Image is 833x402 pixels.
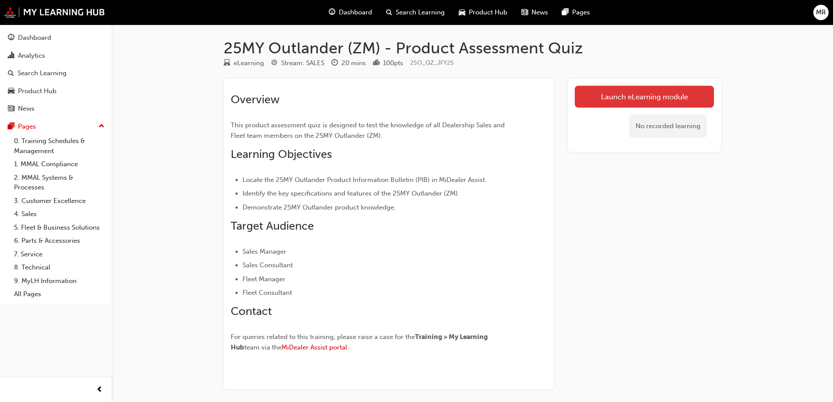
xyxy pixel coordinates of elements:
[271,59,278,67] span: target-icon
[4,83,108,99] a: Product Hub
[231,147,332,161] span: Learning Objectives
[531,7,548,17] span: News
[4,101,108,117] a: News
[383,58,403,68] div: 100 pts
[231,93,280,106] span: Overview
[231,304,272,318] span: Contact
[11,221,108,234] a: 5. Fleet & Business Solutions
[339,7,372,17] span: Dashboard
[98,121,105,132] span: up-icon
[11,157,108,171] a: 1. MMAL Compliance
[243,248,286,255] span: Sales Manager
[11,171,108,194] a: 2. MMAL Systems & Processes
[224,38,721,58] h1: 25MY Outlander (ZM) - Product Assessment Quiz
[18,51,45,61] div: Analytics
[243,275,285,283] span: Fleet Manager
[11,234,108,248] a: 6. Parts & Accessories
[8,105,14,113] span: news-icon
[18,122,36,132] div: Pages
[4,28,108,119] button: DashboardAnalyticsSearch LearningProduct HubNews
[572,7,590,17] span: Pages
[341,58,366,68] div: 20 mins
[11,248,108,261] a: 7. Service
[331,58,366,69] div: Duration
[469,7,507,17] span: Product Hub
[243,289,292,297] span: Fleet Consultant
[243,203,396,211] span: Demonstrate 25MY Outlander product knowledge.
[18,68,67,78] div: Search Learning
[8,34,14,42] span: guage-icon
[11,274,108,288] a: 9. MyLH Information
[459,7,465,18] span: car-icon
[96,385,103,395] span: prev-icon
[243,261,293,269] span: Sales Consultant
[514,3,555,21] a: news-iconNews
[373,58,403,69] div: Points
[8,123,14,131] span: pages-icon
[575,86,714,108] a: Launch eLearning module
[396,7,445,17] span: Search Learning
[562,7,569,18] span: pages-icon
[244,343,281,351] span: team via the
[4,48,108,64] a: Analytics
[4,65,108,81] a: Search Learning
[18,33,51,43] div: Dashboard
[521,7,528,18] span: news-icon
[8,87,14,95] span: car-icon
[281,343,347,351] a: MiDealer Assist portal
[816,7,826,17] span: MR
[11,287,108,301] a: All Pages
[373,59,380,67] span: podium-icon
[281,58,324,68] div: Stream: SALES
[18,104,35,114] div: News
[4,30,108,46] a: Dashboard
[629,115,707,138] div: No recorded learning
[243,189,460,197] span: Identify the key specifications and features of the 25MY Outlander (ZM).
[224,58,264,69] div: Type
[271,58,324,69] div: Stream
[329,7,335,18] span: guage-icon
[231,333,415,341] span: For queries related to this training, please raise a case for the
[452,3,514,21] a: car-iconProduct Hub
[410,59,454,66] span: Learning resource code
[322,3,379,21] a: guage-iconDashboard
[11,134,108,157] a: 0. Training Schedules & Management
[8,52,14,60] span: chart-icon
[331,59,338,67] span: clock-icon
[18,86,56,96] div: Product Hub
[11,207,108,221] a: 4. Sales
[555,3,597,21] a: pages-iconPages
[231,121,506,140] span: This product assessment quiz is designed to test the knowledge of all Dealership Sales and Fleet ...
[347,343,349,351] span: .
[224,59,230,67] span: learningResourceType_ELEARNING-icon
[4,119,108,135] button: Pages
[386,7,392,18] span: search-icon
[4,7,105,18] img: mmal
[243,176,487,184] span: Locate the 25MY Outlander Product Information Bulletin (PIB) in MiDealer Assist.
[8,70,14,77] span: search-icon
[231,219,314,233] span: Target Audience
[234,58,264,68] div: eLearning
[11,261,108,274] a: 8. Technical
[379,3,452,21] a: search-iconSearch Learning
[813,5,829,20] button: MR
[11,194,108,208] a: 3. Customer Excellence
